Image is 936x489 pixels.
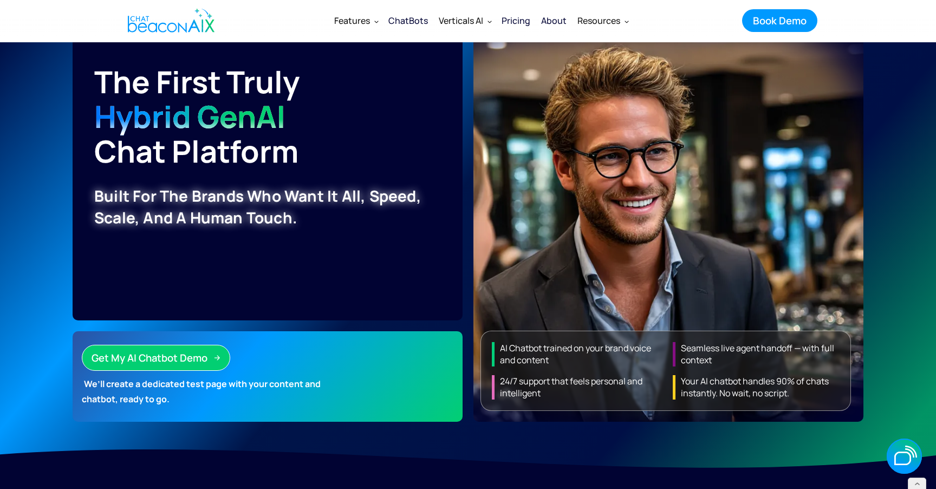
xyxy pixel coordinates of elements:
div: AI Chatbot trained on your brand voice and content [492,342,664,366]
div: Resources [577,13,620,28]
div: Book Demo [753,14,807,28]
div: Seamless live agent handoff — with full context [673,342,845,366]
h1: The First Truly Chat Platform [94,65,455,169]
span: Hybrid GenAI [94,95,285,137]
div: Features [329,8,383,34]
strong: Built for the brands who want it all, speed, scale, and a human touch. [94,185,421,228]
a: Get My AI Chatbot Demo [82,345,230,371]
a: Pricing [496,7,536,35]
div: Your AI chatbot handles 90% of chats instantly. No wait, no script. [673,375,845,400]
div: About [541,13,567,28]
div: ChatBots [388,13,428,28]
div: Pricing [502,13,530,28]
div: Get My AI Chatbot Demo [92,351,207,365]
div: Verticals AI [439,13,483,28]
strong: We’ll create a dedicated test page with your content and chatbot, ready to go. [82,376,321,407]
div: Features [334,13,370,28]
a: home [119,2,220,40]
a: Book Demo [742,9,817,32]
img: Arrow [214,355,220,361]
a: ChatBots [383,7,433,35]
a: About [536,7,572,35]
img: Dropdown [625,19,629,23]
div: Verticals AI [433,8,496,34]
div: 24/7 support that feels personal and intelligent [492,375,664,400]
img: Dropdown [487,19,492,23]
img: Dropdown [374,19,379,23]
div: Resources [572,8,633,34]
